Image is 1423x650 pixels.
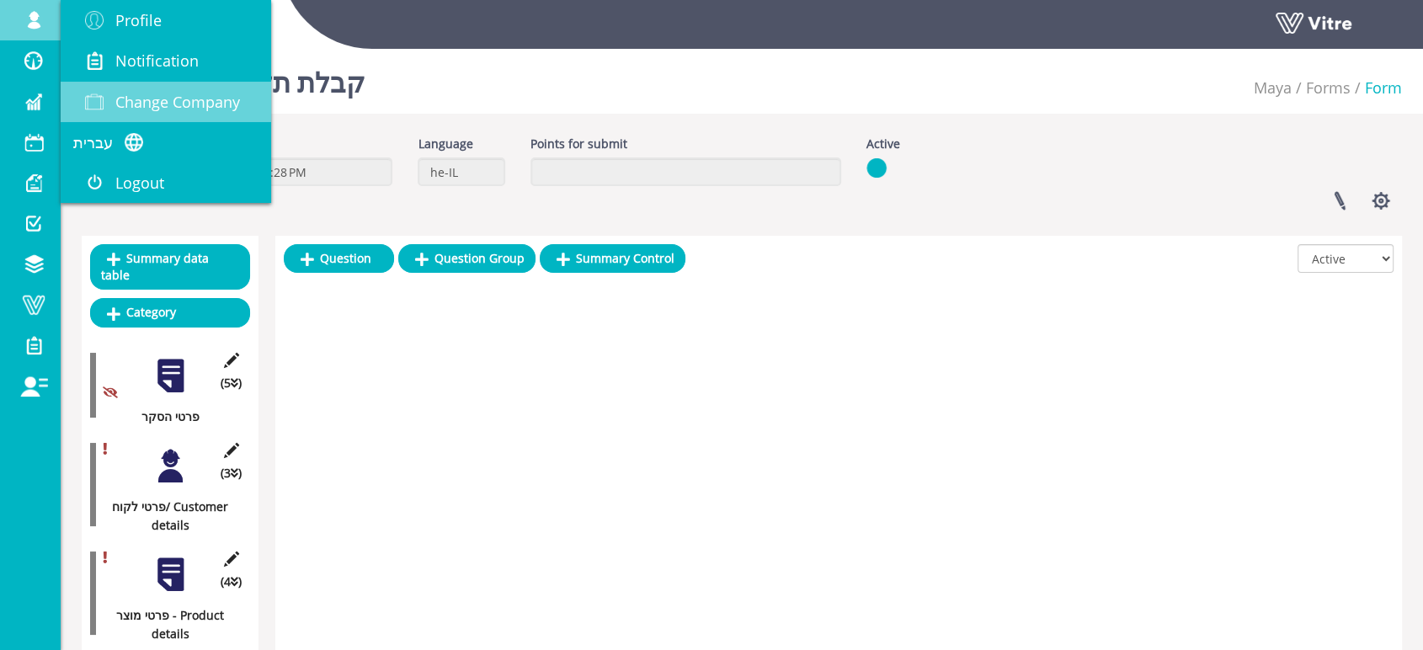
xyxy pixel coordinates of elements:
[221,464,242,482] span: (3 )
[61,82,271,122] a: Change Company
[284,244,394,273] a: Question
[61,122,271,162] a: עברית
[540,244,685,273] a: Summary Control
[90,298,250,327] a: Category
[398,244,536,273] a: Question Group
[866,135,900,153] label: Active
[61,162,271,203] a: Logout
[221,374,242,392] span: (5 )
[61,40,271,81] a: Notification
[115,10,162,30] span: Profile
[221,573,242,591] span: (4 )
[115,92,240,112] span: Change Company
[1306,77,1351,98] a: Forms
[90,498,237,535] div: פרטי לקוח/ Customer details
[90,244,250,290] a: Summary data table
[90,408,237,426] div: פרטי הסקר
[115,51,199,71] span: Notification
[90,606,237,643] div: פרטי מוצר - Product details
[1351,76,1402,99] li: Form
[418,135,472,153] label: Language
[866,157,887,178] img: yes
[73,132,113,152] span: עברית
[1254,77,1292,98] a: Maya
[115,173,164,193] span: Logout
[530,135,627,153] label: Points for submit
